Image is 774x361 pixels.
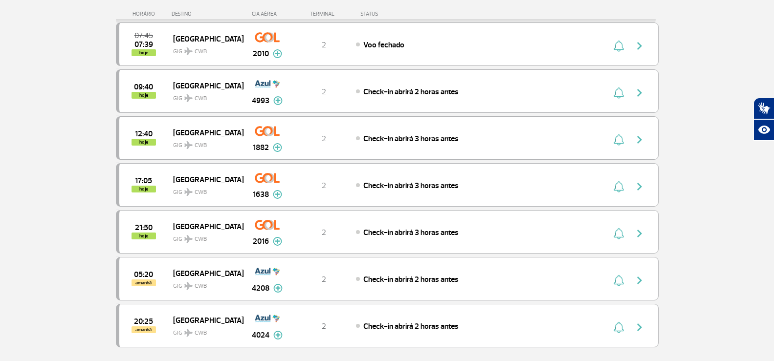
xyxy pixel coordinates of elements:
span: 2 [322,181,326,191]
img: destiny_airplane.svg [184,235,193,243]
span: [GEOGRAPHIC_DATA] [173,126,236,139]
span: hoje [132,49,156,56]
div: Plugin de acessibilidade da Hand Talk. [753,98,774,141]
span: Voo fechado [363,40,404,50]
span: Check-in abrirá 2 horas antes [363,321,459,331]
span: 2 [322,87,326,97]
button: Abrir tradutor de língua de sinais. [753,98,774,119]
span: 2025-09-28 12:40:00 [135,130,153,137]
img: mais-info-painel-voo.svg [273,49,282,58]
img: sino-painel-voo.svg [614,181,624,192]
img: mais-info-painel-voo.svg [273,331,283,340]
span: 2 [322,40,326,50]
span: [GEOGRAPHIC_DATA] [173,314,236,326]
span: 2025-09-28 09:40:00 [134,84,153,90]
span: 2025-09-29 05:20:00 [134,271,153,278]
span: Check-in abrirá 3 horas antes [363,181,459,191]
div: STATUS [355,11,435,17]
img: mais-info-painel-voo.svg [273,284,283,293]
span: 2010 [253,48,269,60]
img: destiny_airplane.svg [184,329,193,337]
img: seta-direita-painel-voo.svg [634,275,645,286]
img: mais-info-painel-voo.svg [273,237,282,246]
span: amanhã [132,326,156,333]
span: [GEOGRAPHIC_DATA] [173,32,236,45]
span: 2025-09-28 17:05:00 [135,177,152,184]
span: [GEOGRAPHIC_DATA] [173,220,236,233]
span: hoje [132,139,156,146]
span: [GEOGRAPHIC_DATA] [173,79,236,92]
span: Check-in abrirá 3 horas antes [363,228,459,237]
span: CWB [195,94,207,103]
img: destiny_airplane.svg [184,47,193,55]
img: seta-direita-painel-voo.svg [634,134,645,146]
span: 2016 [253,235,269,247]
span: GIG [173,136,236,150]
span: CWB [195,141,207,150]
img: seta-direita-painel-voo.svg [634,321,645,333]
span: CWB [195,235,207,244]
span: 2 [322,134,326,144]
span: GIG [173,183,236,197]
img: sino-painel-voo.svg [614,228,624,239]
img: seta-direita-painel-voo.svg [634,228,645,239]
span: Check-in abrirá 2 horas antes [363,87,459,97]
span: 2025-09-28 21:50:00 [135,224,153,231]
div: HORÁRIO [119,11,172,17]
span: 1882 [253,142,269,153]
span: [GEOGRAPHIC_DATA] [173,173,236,186]
span: 2 [322,321,326,331]
span: hoje [132,92,156,99]
img: sino-painel-voo.svg [614,134,624,146]
img: destiny_airplane.svg [184,188,193,196]
span: 2025-09-28 07:45:00 [134,32,153,39]
img: mais-info-painel-voo.svg [273,143,282,152]
span: GIG [173,230,236,244]
span: 2025-09-29 20:25:00 [134,318,153,325]
span: GIG [173,276,236,291]
img: sino-painel-voo.svg [614,321,624,333]
span: CWB [195,282,207,291]
div: DESTINO [172,11,243,17]
img: destiny_airplane.svg [184,141,193,149]
img: seta-direita-painel-voo.svg [634,181,645,192]
span: hoje [132,186,156,192]
span: CWB [195,188,207,197]
span: 2 [322,275,326,284]
span: Check-in abrirá 3 horas antes [363,134,459,144]
img: sino-painel-voo.svg [614,87,624,99]
span: 2025-09-28 07:39:13 [134,41,153,48]
span: 4993 [252,95,269,106]
span: 2 [322,228,326,237]
span: CWB [195,329,207,338]
button: Abrir recursos assistivos. [753,119,774,141]
span: 1638 [253,189,269,200]
img: destiny_airplane.svg [184,94,193,102]
span: [GEOGRAPHIC_DATA] [173,267,236,279]
span: hoje [132,233,156,239]
div: TERMINAL [292,11,355,17]
img: sino-painel-voo.svg [614,40,624,52]
div: CIA AÉREA [243,11,292,17]
span: 4208 [252,282,269,294]
span: amanhã [132,279,156,286]
span: GIG [173,42,236,56]
span: Check-in abrirá 2 horas antes [363,275,459,284]
img: seta-direita-painel-voo.svg [634,87,645,99]
span: GIG [173,89,236,103]
span: GIG [173,323,236,338]
span: CWB [195,47,207,56]
span: 4024 [252,329,269,341]
img: destiny_airplane.svg [184,282,193,290]
img: seta-direita-painel-voo.svg [634,40,645,52]
img: mais-info-painel-voo.svg [273,96,283,105]
img: sino-painel-voo.svg [614,275,624,286]
img: mais-info-painel-voo.svg [273,190,282,199]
